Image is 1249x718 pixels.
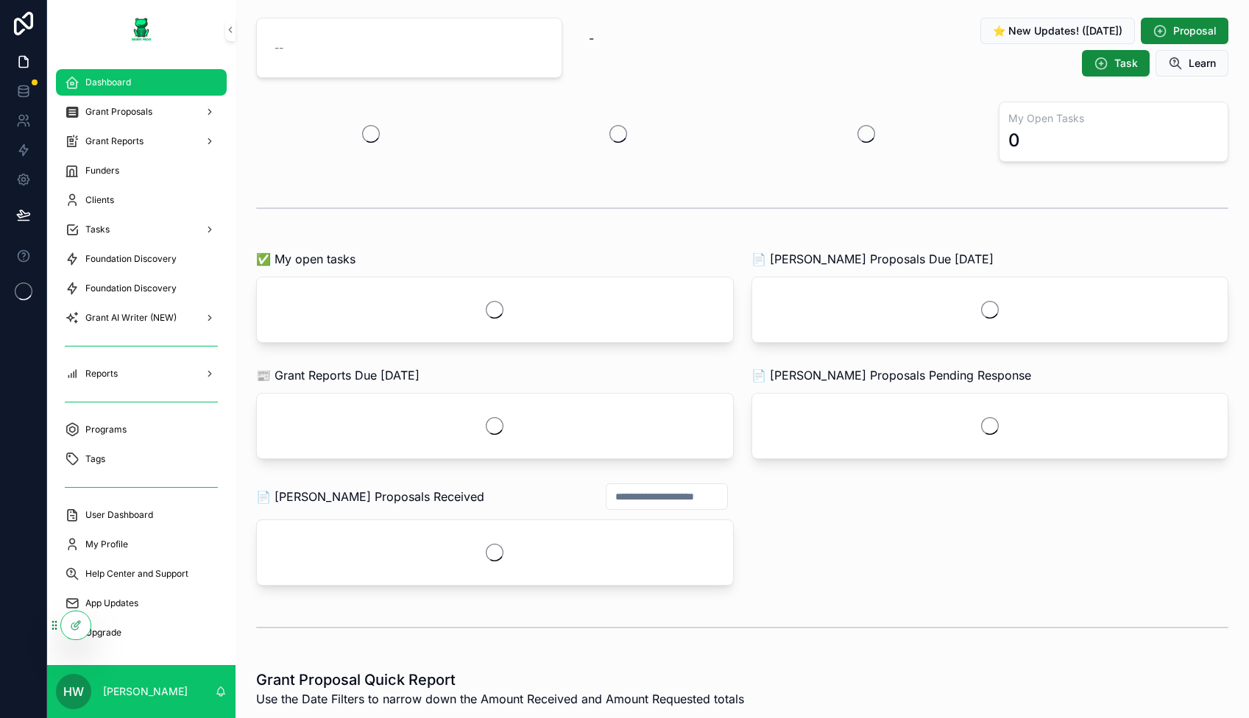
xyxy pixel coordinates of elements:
[1173,24,1217,38] span: Proposal
[256,250,355,268] span: ✅ My open tasks
[56,69,227,96] a: Dashboard
[751,366,1031,384] span: 📄 [PERSON_NAME] Proposals Pending Response
[1114,56,1138,71] span: Task
[56,216,227,243] a: Tasks
[275,40,283,55] span: --
[1008,111,1219,126] h3: My Open Tasks
[56,246,227,272] a: Foundation Discovery
[56,446,227,472] a: Tags
[85,453,105,465] span: Tags
[1156,50,1228,77] button: Learn
[85,77,131,88] span: Dashboard
[1189,56,1216,71] span: Learn
[256,488,484,505] span: 📄 [PERSON_NAME] Proposals Received
[1082,50,1150,77] button: Task
[47,59,236,665] div: scrollable content
[56,531,227,558] a: My Profile
[589,29,895,47] p: -
[56,416,227,443] a: Programs
[56,99,227,125] a: Grant Proposals
[993,24,1122,38] span: ⭐ New Updates! ([DATE])
[85,282,177,294] span: Foundation Discovery
[85,312,177,324] span: Grant AI Writer (NEW)
[56,275,227,302] a: Foundation Discovery
[85,424,127,436] span: Programs
[56,128,227,154] a: Grant Reports
[85,165,119,177] span: Funders
[256,366,420,384] span: 📰 Grant Reports Due [DATE]
[256,669,744,690] h1: Grant Proposal Quick Report
[85,597,138,609] span: App Updates
[85,368,118,380] span: Reports
[56,187,227,213] a: Clients
[103,684,188,699] p: [PERSON_NAME]
[130,18,153,41] img: App logo
[56,502,227,528] a: User Dashboard
[85,568,188,580] span: Help Center and Support
[1141,18,1228,44] button: Proposal
[85,194,114,206] span: Clients
[85,253,177,265] span: Foundation Discovery
[256,690,744,708] span: Use the Date Filters to narrow down the Amount Received and Amount Requested totals
[63,683,84,700] span: HW
[56,305,227,331] a: Grant AI Writer (NEW)
[85,509,153,521] span: User Dashboard
[751,250,994,268] span: 📄 [PERSON_NAME] Proposals Due [DATE]
[56,561,227,587] a: Help Center and Support
[85,538,128,550] span: My Profile
[85,627,121,639] span: Upgrade
[56,157,227,184] a: Funders
[85,224,110,235] span: Tasks
[56,619,227,646] a: Upgrade
[980,18,1135,44] button: ⭐ New Updates! ([DATE])
[1008,129,1020,152] div: 0
[85,135,144,147] span: Grant Reports
[85,106,152,118] span: Grant Proposals
[56,590,227,616] a: App Updates
[56,360,227,387] a: Reports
